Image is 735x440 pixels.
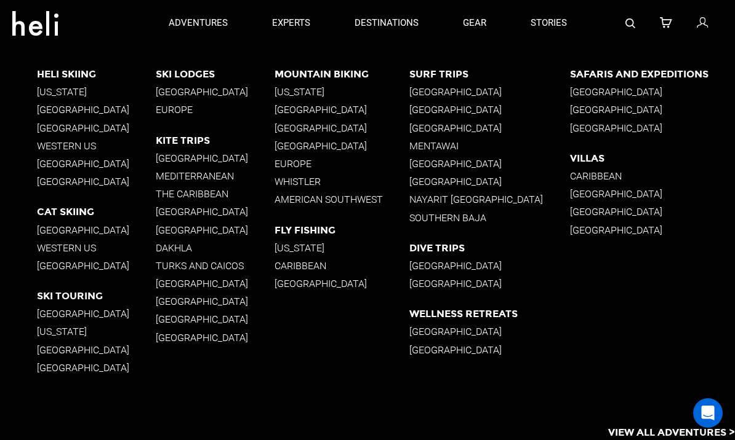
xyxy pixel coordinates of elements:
[275,260,409,272] p: Caribbean
[275,104,409,116] p: [GEOGRAPHIC_DATA]
[570,170,735,182] p: Caribbean
[156,170,275,182] p: Mediterranean
[409,194,569,205] p: Nayarit [GEOGRAPHIC_DATA]
[693,398,723,428] div: Open Intercom Messenger
[37,260,156,272] p: [GEOGRAPHIC_DATA]
[275,140,409,152] p: [GEOGRAPHIC_DATA]
[275,176,409,187] p: Whistler
[169,17,228,29] p: adventures
[156,332,275,344] p: [GEOGRAPHIC_DATA]
[37,308,156,320] p: [GEOGRAPHIC_DATA]
[37,206,156,218] p: Cat Skiing
[409,242,569,254] p: Dive Trips
[156,86,275,98] p: [GEOGRAPHIC_DATA]
[37,68,156,80] p: Heli Skiing
[156,242,275,254] p: Dakhla
[570,206,735,218] p: [GEOGRAPHIC_DATA]
[409,68,569,80] p: Surf Trips
[409,326,569,337] p: [GEOGRAPHIC_DATA]
[156,68,275,80] p: Ski Lodges
[570,188,735,200] p: [GEOGRAPHIC_DATA]
[409,260,569,272] p: [GEOGRAPHIC_DATA]
[272,17,310,29] p: experts
[37,362,156,374] p: [GEOGRAPHIC_DATA]
[156,313,275,325] p: [GEOGRAPHIC_DATA]
[275,242,409,254] p: [US_STATE]
[156,260,275,272] p: Turks and Caicos
[37,344,156,356] p: [GEOGRAPHIC_DATA]
[570,224,735,236] p: [GEOGRAPHIC_DATA]
[37,290,156,302] p: Ski Touring
[570,152,735,164] p: Villas
[409,122,569,134] p: [GEOGRAPHIC_DATA]
[409,212,569,224] p: Southern Baja
[275,68,409,80] p: Mountain Biking
[156,206,275,218] p: [GEOGRAPHIC_DATA]
[570,86,735,98] p: [GEOGRAPHIC_DATA]
[37,224,156,236] p: [GEOGRAPHIC_DATA]
[37,176,156,187] p: [GEOGRAPHIC_DATA]
[156,278,275,289] p: [GEOGRAPHIC_DATA]
[355,17,419,29] p: destinations
[409,278,569,289] p: [GEOGRAPHIC_DATA]
[37,122,156,134] p: [GEOGRAPHIC_DATA]
[37,326,156,337] p: [US_STATE]
[156,188,275,200] p: The Caribbean
[275,158,409,170] p: Europe
[37,158,156,170] p: [GEOGRAPHIC_DATA]
[156,104,275,116] p: Europe
[156,135,275,146] p: Kite Trips
[409,176,569,187] p: [GEOGRAPHIC_DATA]
[275,86,409,98] p: [US_STATE]
[608,426,735,440] p: View All Adventures >
[156,224,275,236] p: [GEOGRAPHIC_DATA]
[156,152,275,164] p: [GEOGRAPHIC_DATA]
[37,140,156,152] p: Western US
[409,140,569,152] p: Mentawai
[37,86,156,98] p: [US_STATE]
[409,158,569,170] p: [GEOGRAPHIC_DATA]
[409,86,569,98] p: [GEOGRAPHIC_DATA]
[275,224,409,236] p: Fly Fishing
[156,296,275,307] p: [GEOGRAPHIC_DATA]
[37,104,156,116] p: [GEOGRAPHIC_DATA]
[570,68,735,80] p: Safaris and Expeditions
[275,278,409,289] p: [GEOGRAPHIC_DATA]
[275,194,409,205] p: American Southwest
[275,122,409,134] p: [GEOGRAPHIC_DATA]
[409,104,569,116] p: [GEOGRAPHIC_DATA]
[409,308,569,320] p: Wellness Retreats
[570,122,735,134] p: [GEOGRAPHIC_DATA]
[625,18,635,28] img: search-bar-icon.svg
[409,344,569,356] p: [GEOGRAPHIC_DATA]
[570,104,735,116] p: [GEOGRAPHIC_DATA]
[37,242,156,254] p: Western US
